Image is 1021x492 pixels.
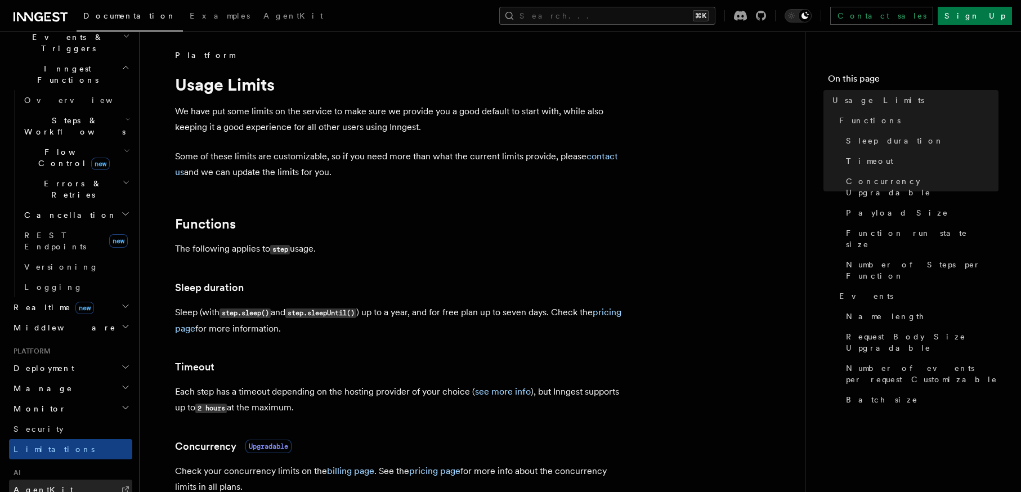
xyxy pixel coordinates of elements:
[75,302,94,314] span: new
[9,297,132,317] button: Realtimenew
[270,245,290,254] code: step
[20,173,132,205] button: Errors & Retries
[846,311,925,322] span: Name length
[285,308,356,318] code: step.sleepUntil()
[846,227,998,250] span: Function run state size
[20,225,132,257] a: REST Endpointsnew
[190,11,250,20] span: Examples
[841,358,998,390] a: Number of events per request Customizable
[175,216,236,232] a: Functions
[409,466,460,476] a: pricing page
[195,404,227,413] code: 2 hours
[9,63,122,86] span: Inngest Functions
[9,317,132,338] button: Middleware
[785,9,812,23] button: Toggle dark mode
[841,254,998,286] a: Number of Steps per Function
[841,326,998,358] a: Request Body Size Upgradable
[257,3,330,30] a: AgentKit
[846,155,893,167] span: Timeout
[9,347,51,356] span: Platform
[938,7,1012,25] a: Sign Up
[9,403,66,414] span: Monitor
[9,378,132,399] button: Manage
[832,95,924,106] span: Usage Limits
[20,146,124,169] span: Flow Control
[175,50,235,61] span: Platform
[841,131,998,151] a: Sleep duration
[841,203,998,223] a: Payload Size
[841,171,998,203] a: Concurrency Upgradable
[20,209,117,221] span: Cancellation
[20,205,132,225] button: Cancellation
[839,290,893,302] span: Events
[327,466,374,476] a: billing page
[24,96,140,105] span: Overview
[846,135,944,146] span: Sleep duration
[841,390,998,410] a: Batch size
[20,257,132,277] a: Versioning
[14,445,95,454] span: Limitations
[175,280,244,296] a: Sleep duration
[841,306,998,326] a: Name length
[24,231,86,251] span: REST Endpoints
[9,302,94,313] span: Realtime
[24,262,98,271] span: Versioning
[20,110,132,142] button: Steps & Workflows
[175,359,214,375] a: Timeout
[693,10,709,21] kbd: ⌘K
[846,207,948,218] span: Payload Size
[9,419,132,439] a: Security
[77,3,183,32] a: Documentation
[9,439,132,459] a: Limitations
[83,11,176,20] span: Documentation
[175,104,625,135] p: We have put some limits on the service to make sure we provide you a good default to start with, ...
[835,110,998,131] a: Functions
[20,115,126,137] span: Steps & Workflows
[175,241,625,257] p: The following applies to usage.
[175,384,625,416] p: Each step has a timeout depending on the hosting provider of your choice ( ), but Inngest support...
[9,358,132,378] button: Deployment
[220,308,271,318] code: step.sleep()
[839,115,901,126] span: Functions
[835,286,998,306] a: Events
[499,7,715,25] button: Search...⌘K
[183,3,257,30] a: Examples
[20,90,132,110] a: Overview
[9,27,132,59] button: Events & Triggers
[20,142,132,173] button: Flow Controlnew
[9,363,74,374] span: Deployment
[20,178,122,200] span: Errors & Retries
[9,468,21,477] span: AI
[20,277,132,297] a: Logging
[91,158,110,170] span: new
[9,383,73,394] span: Manage
[846,394,918,405] span: Batch size
[245,440,292,453] span: Upgradable
[9,399,132,419] button: Monitor
[9,90,132,297] div: Inngest Functions
[475,386,531,397] a: see more info
[175,149,625,180] p: Some of these limits are customizable, so if you need more than what the current limits provide, ...
[846,176,998,198] span: Concurrency Upgradable
[109,234,128,248] span: new
[9,59,132,90] button: Inngest Functions
[175,305,625,337] p: Sleep (with and ) up to a year, and for free plan up to seven days. Check the for more information.
[846,259,998,281] span: Number of Steps per Function
[828,72,998,90] h4: On this page
[9,322,116,333] span: Middleware
[846,363,998,385] span: Number of events per request Customizable
[175,439,292,454] a: ConcurrencyUpgradable
[14,424,64,433] span: Security
[828,90,998,110] a: Usage Limits
[841,223,998,254] a: Function run state size
[9,32,123,54] span: Events & Triggers
[24,283,83,292] span: Logging
[830,7,933,25] a: Contact sales
[846,331,998,354] span: Request Body Size Upgradable
[841,151,998,171] a: Timeout
[263,11,323,20] span: AgentKit
[175,74,625,95] h1: Usage Limits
